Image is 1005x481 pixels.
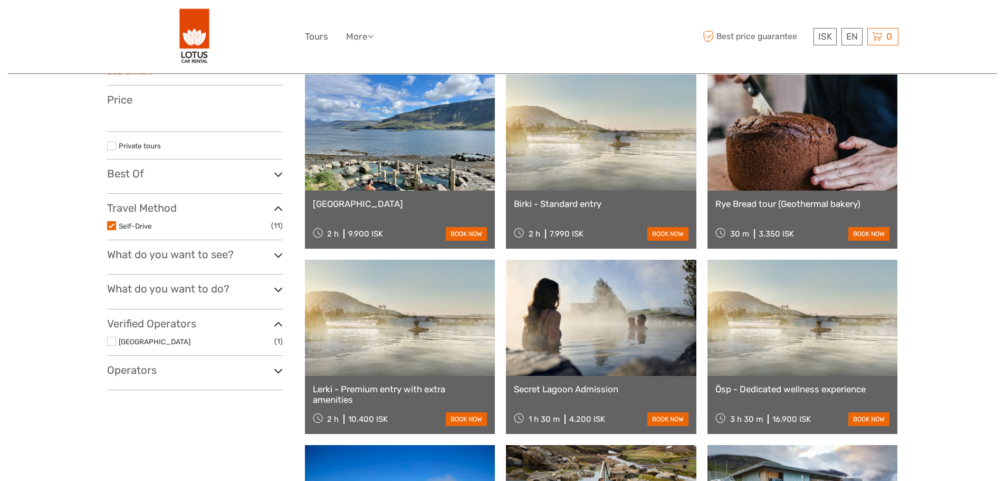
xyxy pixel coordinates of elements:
span: (1) [274,335,283,347]
div: 10.400 ISK [348,414,388,424]
span: 2 h [529,229,540,239]
a: book now [848,227,889,241]
a: Birki - Standard entry [514,199,688,209]
span: 3 h 30 m [730,414,763,424]
a: Tours [305,29,328,44]
div: 3.350 ISK [759,229,794,239]
a: [GEOGRAPHIC_DATA] [119,337,190,346]
span: ISK [818,31,832,42]
span: 30 m [730,229,749,239]
img: 443-e2bd2384-01f0-477a-b1bf-f993e7f52e7d_logo_big.png [179,8,210,65]
a: book now [446,412,487,426]
span: (11) [271,220,283,232]
span: 2 h [327,229,339,239]
h3: Price [107,93,283,106]
h3: What do you want to do? [107,282,283,295]
h3: Travel Method [107,202,283,214]
a: book now [848,412,889,426]
a: Rye Bread tour (Geothermal bakery) [715,199,890,209]
a: Private tours [119,142,161,150]
a: [GEOGRAPHIC_DATA] [313,199,487,209]
a: Lerki - Premium entry with extra amenities [313,384,487,405]
div: 16.900 ISK [772,414,811,424]
h3: What do you want to see? [107,248,283,261]
div: 9.900 ISK [348,229,383,239]
span: Best price guarantee [701,28,811,45]
a: Self-Drive [119,222,152,230]
span: 1 h 30 m [529,414,560,424]
h3: Operators [107,364,283,376]
div: EN [841,28,863,45]
div: 7.990 ISK [550,229,583,239]
span: 2 h [327,414,339,424]
a: Secret Lagoon Admission [514,384,688,394]
a: More [346,29,374,44]
a: book now [647,227,688,241]
div: 4.200 ISK [569,414,605,424]
h3: Best Of [107,167,283,180]
a: book now [446,227,487,241]
h3: Verified Operators [107,317,283,330]
span: 0 [885,31,894,42]
a: book now [647,412,688,426]
a: Ösp - Dedicated wellness experience [715,384,890,394]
